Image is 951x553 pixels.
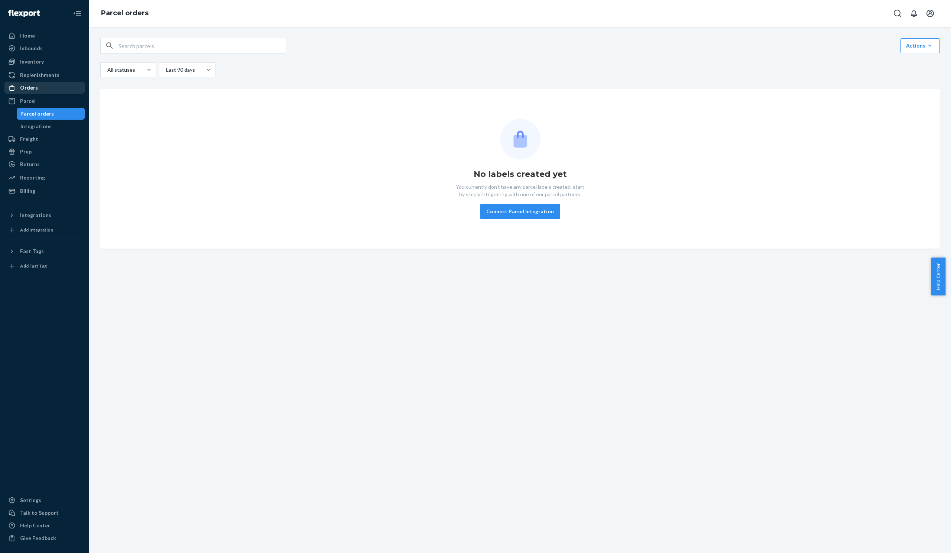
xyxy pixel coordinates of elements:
[4,507,85,519] a: Talk to Support
[20,84,38,91] div: Orders
[4,158,85,170] a: Returns
[17,108,85,120] a: Parcel orders
[4,185,85,197] a: Billing
[480,204,560,219] button: Connect Parcel Integration
[923,6,938,21] button: Open account menu
[455,183,585,198] p: You currently don't have any parcel labels created, start by simply integrating with one of our p...
[500,119,541,159] img: Empty list
[4,520,85,531] a: Help Center
[8,10,40,17] img: Flexport logo
[4,209,85,221] button: Integrations
[20,45,43,52] div: Inbounds
[906,42,934,49] div: Actions
[20,248,44,255] div: Fast Tags
[20,227,53,233] div: Add Integration
[20,148,32,155] div: Prep
[4,82,85,94] a: Orders
[20,187,35,195] div: Billing
[4,224,85,236] a: Add Integration
[70,6,85,21] button: Close Navigation
[4,95,85,107] a: Parcel
[20,110,54,117] div: Parcel orders
[4,42,85,54] a: Inbounds
[95,3,155,24] ol: breadcrumbs
[20,71,59,79] div: Replenishments
[900,38,940,53] button: Actions
[101,9,149,17] a: Parcel orders
[20,509,59,517] div: Talk to Support
[20,174,45,181] div: Reporting
[4,146,85,158] a: Prep
[20,161,40,168] div: Returns
[20,263,47,269] div: Add Fast Tag
[906,6,921,21] button: Open notifications
[20,211,51,219] div: Integrations
[165,66,166,74] input: Last 90 days
[890,6,905,21] button: Open Search Box
[4,260,85,272] a: Add Fast Tag
[119,38,286,53] input: Search parcels
[4,494,85,506] a: Settings
[4,30,85,42] a: Home
[4,532,85,544] button: Give Feedback
[4,245,85,257] button: Fast Tags
[4,69,85,81] a: Replenishments
[20,32,35,39] div: Home
[4,172,85,184] a: Reporting
[20,58,44,65] div: Inventory
[17,120,85,132] a: Integrations
[4,133,85,145] a: Freight
[20,497,41,504] div: Settings
[20,534,56,542] div: Give Feedback
[474,168,567,180] h1: No labels created yet
[20,97,36,105] div: Parcel
[4,56,85,68] a: Inventory
[20,522,50,529] div: Help Center
[20,135,38,143] div: Freight
[20,123,52,130] div: Integrations
[931,258,945,295] button: Help Center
